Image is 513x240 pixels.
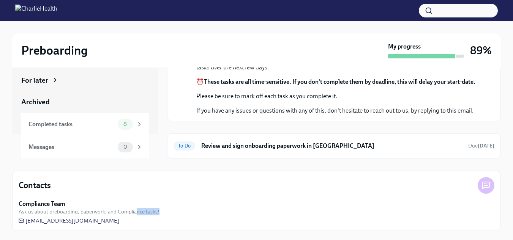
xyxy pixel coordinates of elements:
[19,180,51,191] h4: Contacts
[21,43,88,58] h2: Preboarding
[196,78,482,86] p: ⏰
[478,143,494,149] strong: [DATE]
[470,44,492,57] h3: 89%
[174,143,195,149] span: To Do
[19,200,65,208] strong: Compliance Team
[119,144,132,150] span: 0
[468,142,494,149] span: September 21st, 2025 09:00
[201,142,462,150] h6: Review and sign onboarding paperwork in [GEOGRAPHIC_DATA]
[19,217,119,224] a: [EMAIL_ADDRESS][DOMAIN_NAME]
[21,97,149,107] a: Archived
[174,140,494,152] a: To DoReview and sign onboarding paperwork in [GEOGRAPHIC_DATA]Due[DATE]
[21,75,149,85] a: For later
[19,208,159,215] span: Ask us about preboarding, paperwork, and Compliance tasks!
[21,75,48,85] div: For later
[21,136,149,158] a: Messages0
[119,121,131,127] span: 8
[196,92,482,100] p: Please be sure to mark off each task as you complete it.
[28,120,115,129] div: Completed tasks
[196,107,482,115] p: If you have any issues or questions with any of this, don't hesitate to reach out to us, by reply...
[21,113,149,136] a: Completed tasks8
[204,78,475,85] strong: These tasks are all time-sensitive. If you don't complete them by deadline, this will delay your ...
[15,5,57,17] img: CharlieHealth
[388,42,421,51] strong: My progress
[28,143,115,151] div: Messages
[468,143,494,149] span: Due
